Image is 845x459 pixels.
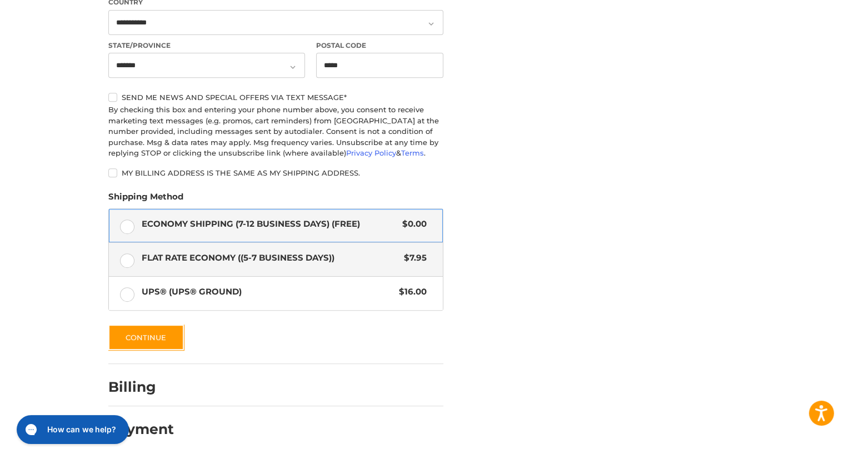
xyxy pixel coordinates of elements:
h2: Billing [108,378,173,396]
a: Terms [401,148,424,157]
span: Flat Rate Economy ((5-7 Business Days)) [142,252,399,265]
span: UPS® (UPS® Ground) [142,286,394,298]
label: Send me news and special offers via text message* [108,93,443,102]
span: $16.00 [393,286,427,298]
iframe: Gorgias live chat messenger [11,411,132,448]
iframe: Google Customer Reviews [753,429,845,459]
div: By checking this box and entering your phone number above, you consent to receive marketing text ... [108,104,443,159]
span: $7.95 [398,252,427,265]
label: State/Province [108,41,305,51]
label: My billing address is the same as my shipping address. [108,168,443,177]
button: Continue [108,325,184,350]
label: Postal Code [316,41,444,51]
legend: Shipping Method [108,191,183,208]
span: Economy Shipping (7-12 Business Days) (Free) [142,218,397,231]
a: Privacy Policy [346,148,396,157]
span: $0.00 [397,218,427,231]
h2: Payment [108,421,174,438]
